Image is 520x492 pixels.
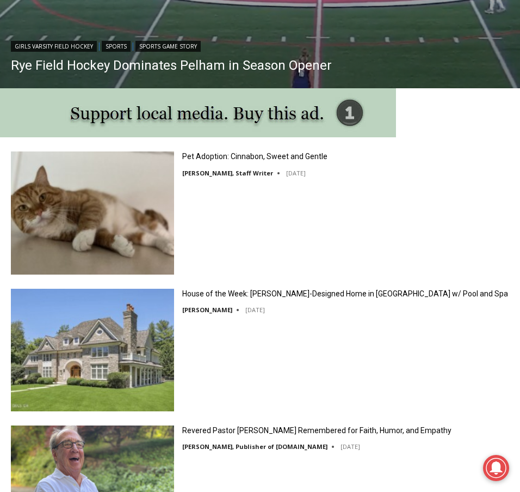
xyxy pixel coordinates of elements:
div: | | [11,39,332,52]
a: House of the Week: [PERSON_NAME]-Designed Home in [GEOGRAPHIC_DATA] w/ Pool and Spa [182,289,508,299]
a: [PERSON_NAME], Publisher of [DOMAIN_NAME] [182,442,327,451]
a: Sports [102,41,131,52]
a: Sports Game Story [135,41,201,52]
time: [DATE] [245,306,265,314]
a: Open Tues. - Sun. [PHONE_NUMBER] [1,110,109,136]
time: [DATE] [341,442,360,451]
a: Intern @ [DOMAIN_NAME] [262,106,519,136]
span: Open Tues. - Sun. [PHONE_NUMBER] [3,112,107,154]
a: [PERSON_NAME], Staff Writer [182,169,273,177]
a: [PERSON_NAME] [182,306,232,314]
time: [DATE] [286,169,306,177]
img: House of the Week: Rich Granoff-Designed Home in Greenwich w/ Pool and Spa [11,289,174,411]
img: Pet Adoption: Cinnabon, Sweet and Gentle [11,151,174,274]
a: Rye Field Hockey Dominates Pelham in Season Opener [11,57,332,74]
span: Intern @ [DOMAIN_NAME] [281,108,500,133]
a: Girls Varsity Field Hockey [11,41,97,52]
a: Revered Pastor [PERSON_NAME] Remembered for Faith, Humor, and Empathy [182,426,451,435]
a: Pet Adoption: Cinnabon, Sweet and Gentle [182,151,327,161]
